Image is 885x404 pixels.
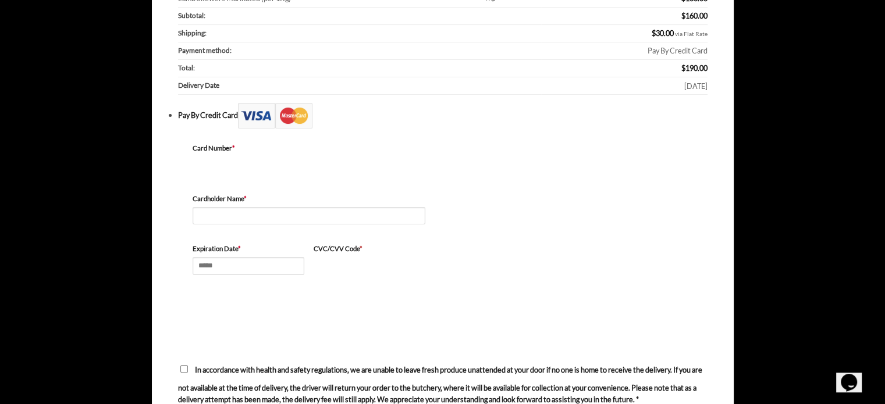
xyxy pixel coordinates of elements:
iframe: chat widget [836,357,873,392]
span: $ [681,11,685,20]
td: [DATE] [541,77,708,95]
bdi: 160.00 [681,11,708,20]
abbr: required [244,195,247,202]
th: Shipping: [178,25,541,42]
th: Subtotal: [178,8,541,25]
input: In accordance with health and safety regulations, we are unable to leave fresh produce unattended... [180,365,188,373]
span: $ [681,63,685,73]
bdi: 190.00 [681,63,708,73]
th: Total: [178,60,541,77]
small: via Flat Rate [675,30,708,38]
abbr: required [360,245,362,252]
abbr: required [238,245,241,252]
img: Checkout [238,103,312,128]
span: In accordance with health and safety regulations, we are unable to leave fresh produce unattended... [178,365,702,404]
span: $ [652,28,656,38]
td: Pay By Credit Card [541,42,708,60]
label: CVC/CVV Code [314,244,425,254]
label: Card Number [193,143,425,153]
bdi: 30.00 [652,28,674,38]
label: Pay By Credit Card [178,110,312,120]
label: Cardholder Name [193,194,425,204]
th: Delivery Date [178,77,541,95]
abbr: required [232,144,235,152]
th: Payment method: [178,42,541,60]
label: Expiration Date [193,244,304,254]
